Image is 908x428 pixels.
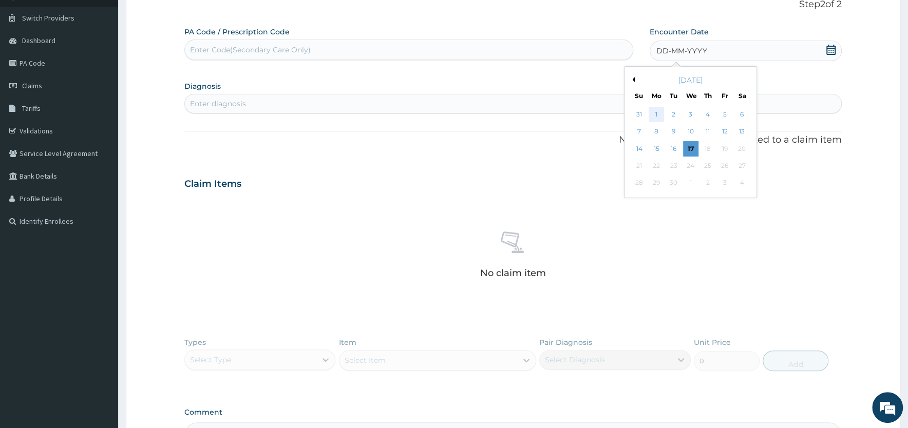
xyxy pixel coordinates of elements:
[686,91,695,100] div: We
[717,158,732,173] div: Not available Friday, September 26th, 2025
[634,91,643,100] div: Su
[19,51,42,77] img: d_794563401_company_1708531726252_794563401
[60,129,142,233] span: We're online!
[666,107,681,122] div: Choose Tuesday, September 2nd, 2025
[734,176,749,191] div: Not available Saturday, October 4th, 2025
[717,141,732,157] div: Not available Friday, September 19th, 2025
[184,408,842,417] label: Comment
[629,75,752,85] div: [DATE]
[683,141,698,157] div: Choose Wednesday, September 17th, 2025
[666,124,681,140] div: Choose Tuesday, September 9th, 2025
[184,81,221,91] label: Diagnosis
[631,141,647,157] div: Choose Sunday, September 14th, 2025
[22,13,74,23] span: Switch Providers
[190,99,246,109] div: Enter diagnosis
[22,104,41,113] span: Tariffs
[700,176,715,191] div: Not available Thursday, October 2nd, 2025
[734,141,749,157] div: Not available Saturday, September 20th, 2025
[631,107,647,122] div: Choose Sunday, August 31st, 2025
[652,91,660,100] div: Mo
[184,179,241,190] h3: Claim Items
[683,124,698,140] div: Choose Wednesday, September 10th, 2025
[734,107,749,122] div: Choose Saturday, September 6th, 2025
[190,45,311,55] div: Enter Code(Secondary Care Only)
[649,158,664,173] div: Not available Monday, September 22nd, 2025
[649,124,664,140] div: Choose Monday, September 8th, 2025
[737,91,746,100] div: Sa
[721,91,729,100] div: Fr
[666,141,681,157] div: Choose Tuesday, September 16th, 2025
[700,124,715,140] div: Choose Thursday, September 11th, 2025
[656,46,707,56] span: DD-MM-YYYY
[717,107,732,122] div: Choose Friday, September 5th, 2025
[168,5,193,30] div: Minimize live chat window
[631,158,647,173] div: Not available Sunday, September 21st, 2025
[700,158,715,173] div: Not available Thursday, September 25th, 2025
[649,107,664,122] div: Choose Monday, September 1st, 2025
[631,176,647,191] div: Not available Sunday, September 28th, 2025
[5,280,196,316] textarea: Type your message and hit 'Enter'
[700,141,715,157] div: Not available Thursday, September 18th, 2025
[734,124,749,140] div: Choose Saturday, September 13th, 2025
[53,57,173,71] div: Chat with us now
[631,124,647,140] div: Choose Sunday, September 7th, 2025
[630,77,635,82] button: Previous Month
[22,36,55,45] span: Dashboard
[700,107,715,122] div: Choose Thursday, September 4th, 2025
[22,81,42,90] span: Claims
[631,106,750,192] div: month 2025-09
[683,158,698,173] div: Not available Wednesday, September 24th, 2025
[649,141,664,157] div: Choose Monday, September 15th, 2025
[184,27,290,37] label: PA Code / Prescription Code
[734,158,749,173] div: Not available Saturday, September 27th, 2025
[717,176,732,191] div: Not available Friday, October 3rd, 2025
[669,91,677,100] div: Tu
[717,124,732,140] div: Choose Friday, September 12th, 2025
[649,176,664,191] div: Not available Monday, September 29th, 2025
[480,268,546,278] p: No claim item
[683,107,698,122] div: Choose Wednesday, September 3rd, 2025
[703,91,712,100] div: Th
[184,133,842,147] p: NB: All diagnosis must be linked to a claim item
[650,27,709,37] label: Encounter Date
[683,176,698,191] div: Not available Wednesday, October 1st, 2025
[666,176,681,191] div: Not available Tuesday, September 30th, 2025
[666,158,681,173] div: Not available Tuesday, September 23rd, 2025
